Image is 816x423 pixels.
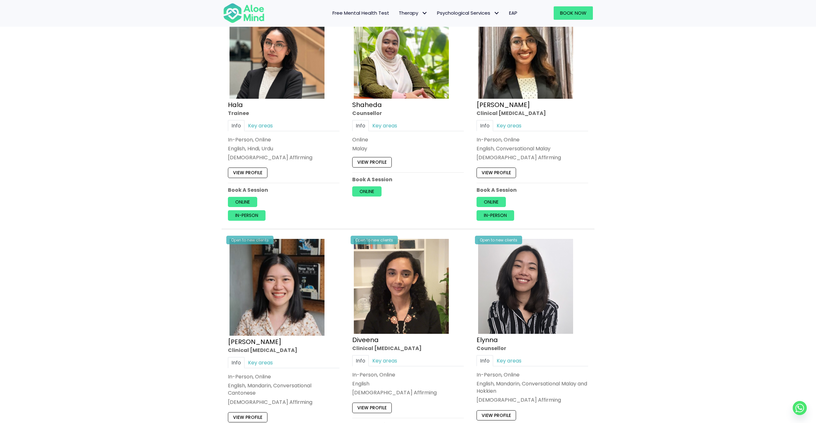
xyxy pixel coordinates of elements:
a: Diveena [352,335,379,344]
div: In-Person, Online [477,136,588,143]
div: Counsellor [477,344,588,352]
div: Online [352,136,464,143]
p: English, Mandarin, Conversational Cantonese [228,382,339,397]
a: [PERSON_NAME] [477,100,530,109]
span: EAP [509,10,517,16]
img: croped-Anita_Profile-photo-300×300 [478,4,573,99]
div: Clinical [MEDICAL_DATA] [228,346,339,354]
p: Book A Session [352,176,464,183]
nav: Menu [273,6,522,20]
p: Book A Session [477,186,588,194]
div: Counsellor [352,110,464,117]
a: Whatsapp [793,401,807,415]
img: Hala [229,4,324,99]
p: Malay [352,145,464,152]
a: Info [352,355,369,366]
img: IMG_1660 – Diveena Nair [354,239,449,334]
a: Info [477,355,493,366]
div: [DEMOGRAPHIC_DATA] Affirming [477,154,588,161]
a: Info [228,120,244,131]
a: Hala [228,100,243,109]
a: Psychological ServicesPsychological Services: submenu [432,6,504,20]
p: Book A Session [228,186,339,194]
a: In-person [228,211,266,221]
a: View profile [228,168,267,178]
a: View profile [477,168,516,178]
a: Key areas [369,120,401,131]
div: Open to new clients [226,236,273,244]
a: Online [477,197,506,207]
p: English [352,380,464,387]
span: Psychological Services [437,10,499,16]
a: Key areas [493,120,525,131]
span: Book Now [560,10,586,16]
a: In-person [477,211,514,221]
a: Key areas [369,355,401,366]
a: Shaheda [352,100,382,109]
a: Free Mental Health Test [328,6,394,20]
div: In-Person, Online [228,136,339,143]
span: Psychological Services: submenu [492,9,501,18]
a: View profile [352,157,392,168]
span: Free Mental Health Test [332,10,389,16]
a: Info [352,120,369,131]
p: English, Mandarin, Conversational Malay and Hokkien [477,380,588,395]
img: Chen-Wen-profile-photo [229,239,324,336]
div: [DEMOGRAPHIC_DATA] Affirming [228,154,339,161]
img: Elynna Counsellor [478,239,573,334]
div: In-Person, Online [228,373,339,380]
div: Clinical [MEDICAL_DATA] [477,110,588,117]
a: EAP [504,6,522,20]
a: View profile [352,403,392,413]
img: Shaheda Counsellor [354,4,449,99]
div: In-Person, Online [477,371,588,378]
a: [PERSON_NAME] [228,337,281,346]
a: Elynna [477,335,498,344]
div: Open to new clients [475,236,522,244]
span: Therapy [399,10,427,16]
div: In-Person, Online [352,371,464,378]
a: Key areas [244,357,276,368]
div: Trainee [228,110,339,117]
a: Online [228,197,257,207]
a: Info [228,357,244,368]
a: Online [352,186,382,197]
a: Book Now [554,6,593,20]
div: Open to new clients [351,236,398,244]
div: [DEMOGRAPHIC_DATA] Affirming [228,398,339,405]
a: View profile [477,410,516,420]
a: Key areas [493,355,525,366]
a: TherapyTherapy: submenu [394,6,432,20]
div: [DEMOGRAPHIC_DATA] Affirming [352,389,464,396]
p: English, Hindi, Urdu [228,145,339,152]
span: Therapy: submenu [420,9,429,18]
div: [DEMOGRAPHIC_DATA] Affirming [477,396,588,404]
a: View profile [228,412,267,422]
a: Info [477,120,493,131]
a: Key areas [244,120,276,131]
img: Aloe mind Logo [223,3,265,24]
div: Clinical [MEDICAL_DATA] [352,344,464,352]
p: English, Conversational Malay [477,145,588,152]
